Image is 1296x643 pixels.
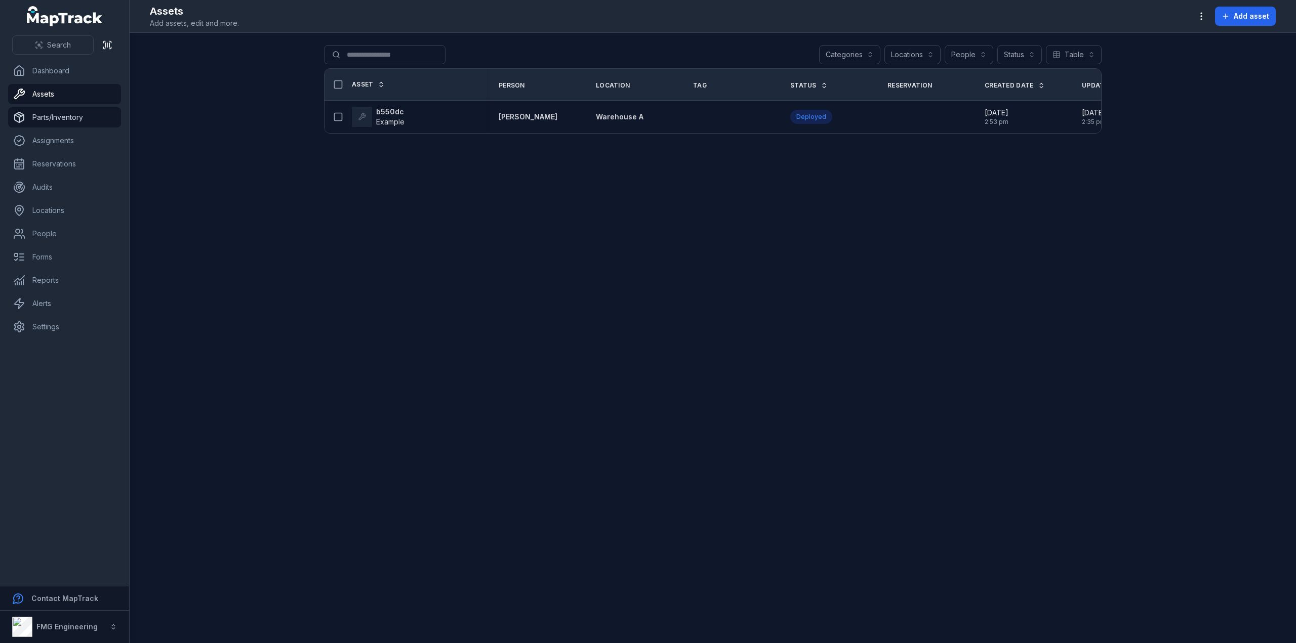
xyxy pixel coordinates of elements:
[596,112,643,121] span: Warehouse A
[8,293,121,314] a: Alerts
[985,81,1045,90] a: Created Date
[985,81,1034,90] span: Created Date
[31,594,98,603] strong: Contact MapTrack
[596,81,630,90] span: Location
[499,112,557,122] a: [PERSON_NAME]
[997,45,1042,64] button: Status
[8,84,121,104] a: Assets
[790,81,817,90] span: Status
[887,81,932,90] span: Reservation
[884,45,941,64] button: Locations
[1082,108,1106,118] span: [DATE]
[1082,81,1132,90] span: Updated Date
[352,80,374,89] span: Asset
[8,200,121,221] a: Locations
[1234,11,1269,21] span: Add asset
[8,61,121,81] a: Dashboard
[693,81,707,90] span: Tag
[150,18,239,28] span: Add assets, edit and more.
[352,80,385,89] a: Asset
[790,110,832,124] div: Deployed
[1215,7,1276,26] button: Add asset
[8,247,121,267] a: Forms
[1046,45,1102,64] button: Table
[1082,81,1143,90] a: Updated Date
[47,40,71,50] span: Search
[596,112,643,122] a: Warehouse A
[985,118,1008,126] span: 2:53 pm
[8,131,121,151] a: Assignments
[8,154,121,174] a: Reservations
[376,117,404,126] span: Example
[8,177,121,197] a: Audits
[8,224,121,244] a: People
[1082,108,1106,126] time: 9/24/2025, 2:35:55 PM
[352,107,404,127] a: b550dcExample
[8,107,121,127] a: Parts/Inventory
[150,4,239,18] h2: Assets
[790,81,828,90] a: Status
[12,35,94,55] button: Search
[945,45,993,64] button: People
[8,270,121,290] a: Reports
[499,81,525,90] span: Person
[985,108,1008,126] time: 2/10/2025, 2:53:37 PM
[36,622,98,631] strong: FMG Engineering
[27,6,103,26] a: MapTrack
[985,108,1008,118] span: [DATE]
[1082,118,1106,126] span: 2:35 pm
[8,317,121,337] a: Settings
[819,45,880,64] button: Categories
[376,107,404,117] strong: b550dc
